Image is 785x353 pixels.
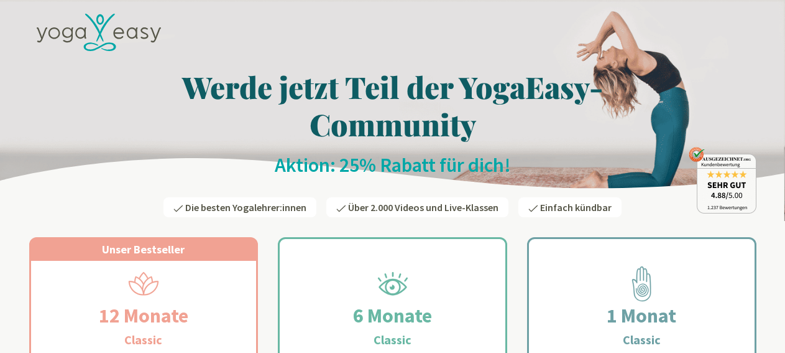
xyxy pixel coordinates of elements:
h1: Werde jetzt Teil der YogaEasy-Community [29,68,756,143]
span: Einfach kündbar [540,201,612,214]
h3: Classic [374,331,411,349]
h2: 6 Monate [323,301,462,331]
img: ausgezeichnet_badge.png [689,147,756,214]
span: Über 2.000 Videos und Live-Klassen [348,201,498,214]
h2: 1 Monat [577,301,706,331]
span: Unser Bestseller [102,242,185,257]
h2: Aktion: 25% Rabatt für dich! [29,153,756,177]
h3: Classic [124,331,162,349]
h2: 12 Monate [69,301,218,331]
h3: Classic [623,331,661,349]
span: Die besten Yogalehrer:innen [185,201,306,214]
